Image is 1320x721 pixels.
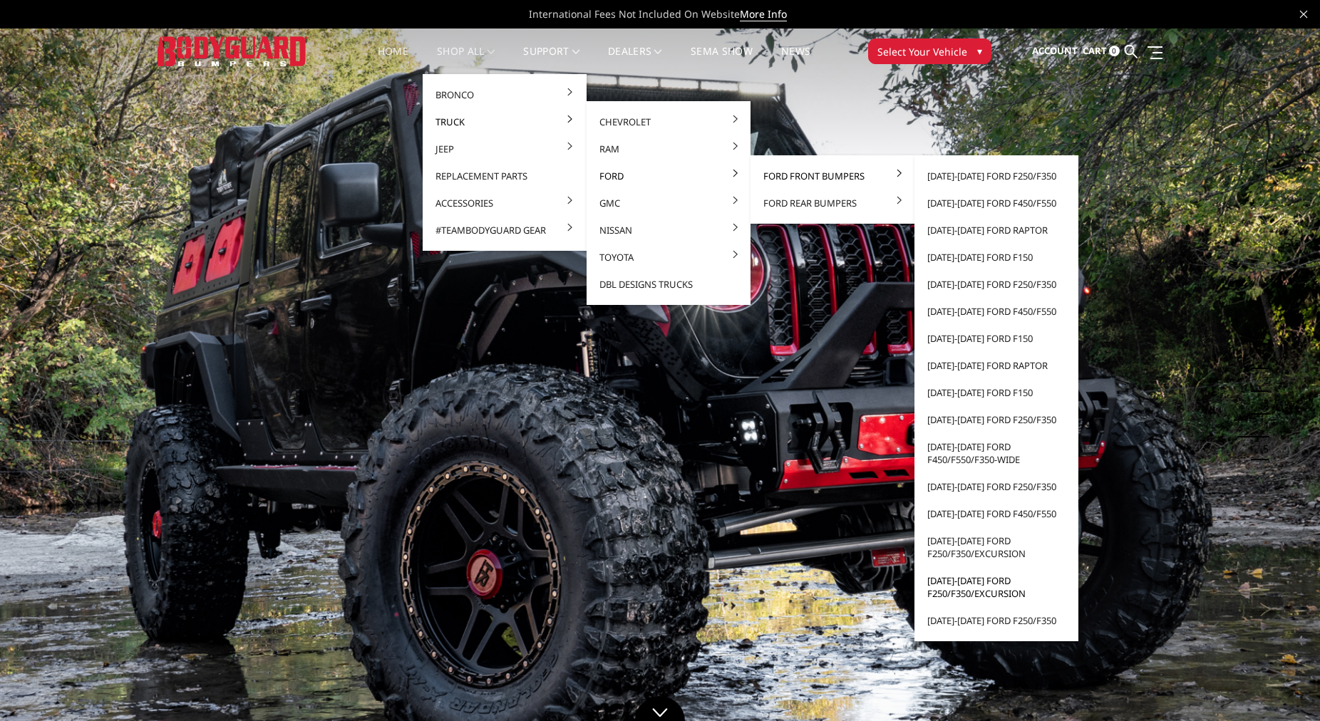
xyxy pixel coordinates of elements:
a: Toyota [592,244,745,271]
button: 5 of 5 [1254,437,1269,460]
a: Truck [428,108,581,135]
span: ▾ [977,43,982,58]
a: Bronco [428,81,581,108]
a: [DATE]-[DATE] Ford F450/F550/F350-wide [920,433,1073,473]
a: [DATE]-[DATE] Ford F450/F550 [920,500,1073,527]
a: shop all [437,46,495,74]
button: 4 of 5 [1254,415,1269,437]
a: [DATE]-[DATE] Ford F250/F350 [920,406,1073,433]
a: Dealers [608,46,662,74]
a: More Info [740,7,787,21]
a: Ford [592,162,745,190]
a: [DATE]-[DATE] Ford F150 [920,379,1073,406]
a: Cart 0 [1083,32,1120,71]
a: Nissan [592,217,745,244]
a: [DATE]-[DATE] Ford F450/F550 [920,190,1073,217]
a: Ford Rear Bumpers [756,190,909,217]
span: Account [1032,44,1078,57]
a: [DATE]-[DATE] Ford F250/F350 [920,271,1073,298]
a: Ram [592,135,745,162]
a: [DATE]-[DATE] Ford F250/F350 [920,473,1073,500]
a: [DATE]-[DATE] Ford Raptor [920,217,1073,244]
a: Jeep [428,135,581,162]
a: Chevrolet [592,108,745,135]
a: [DATE]-[DATE] Ford F250/F350 [920,607,1073,634]
a: [DATE]-[DATE] Ford Raptor [920,352,1073,379]
a: Click to Down [635,696,685,721]
iframe: Chat Widget [1249,653,1320,721]
span: Cart [1083,44,1107,57]
a: Account [1032,32,1078,71]
a: [DATE]-[DATE] Ford F150 [920,325,1073,352]
button: 3 of 5 [1254,392,1269,415]
img: BODYGUARD BUMPERS [158,36,307,66]
a: DBL Designs Trucks [592,271,745,298]
a: [DATE]-[DATE] Ford F150 [920,244,1073,271]
a: Home [378,46,408,74]
a: Ford Front Bumpers [756,162,909,190]
a: GMC [592,190,745,217]
a: [DATE]-[DATE] Ford F250/F350/Excursion [920,567,1073,607]
a: [DATE]-[DATE] Ford F250/F350/Excursion [920,527,1073,567]
a: #TeamBodyguard Gear [428,217,581,244]
a: [DATE]-[DATE] Ford F450/F550 [920,298,1073,325]
a: Support [523,46,579,74]
button: Select Your Vehicle [868,38,991,64]
span: Select Your Vehicle [877,44,967,59]
a: Replacement Parts [428,162,581,190]
button: 2 of 5 [1254,369,1269,392]
a: SEMA Show [691,46,753,74]
a: News [781,46,810,74]
button: 1 of 5 [1254,346,1269,369]
a: [DATE]-[DATE] Ford F250/F350 [920,162,1073,190]
span: 0 [1109,46,1120,56]
a: Accessories [428,190,581,217]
